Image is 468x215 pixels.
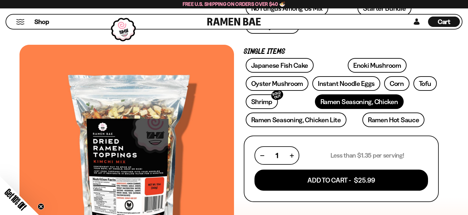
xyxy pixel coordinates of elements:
[428,15,460,29] a: Cart
[38,203,44,210] button: Close teaser
[348,58,407,73] a: Enoki Mushroom
[312,76,380,91] a: Instant Noodle Eggs
[246,76,309,91] a: Oyster Mushroom
[270,89,284,102] div: SOLD OUT
[384,76,409,91] a: Corn
[16,19,25,25] button: Mobile Menu Trigger
[276,151,278,160] span: 1
[244,49,439,55] p: Single Items
[254,170,428,191] button: Add To Cart - $25.99
[331,151,404,160] p: Less than $1.35 per serving!
[246,58,314,73] a: Japanese Fish Cake
[183,1,286,7] span: Free U.S. Shipping on Orders over $40 🍜
[246,94,278,109] a: ShrimpSOLD OUT
[3,187,28,212] span: Get 10% Off
[413,76,437,91] a: Tofu
[315,94,404,109] a: Ramen Seasoning, Chicken
[362,113,425,127] a: Ramen Hot Sauce
[246,113,346,127] a: Ramen Seasoning, Chicken Lite
[34,18,49,26] span: Shop
[34,17,49,27] a: Shop
[438,18,450,26] span: Cart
